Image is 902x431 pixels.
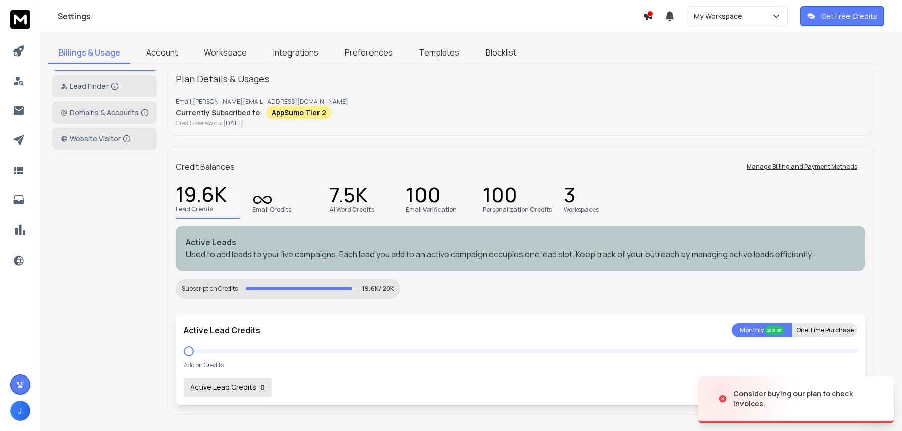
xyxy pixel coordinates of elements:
p: 0 [260,382,265,392]
p: Personalization Credits [483,206,552,214]
p: 100 [483,190,517,204]
p: 3 [564,190,575,204]
button: Monthly 20% off [732,323,792,337]
p: Get Free Credits [821,11,877,21]
p: AI Word Credits [329,206,374,214]
p: My Workspace [694,11,747,21]
button: Website Visitor [52,128,157,150]
p: Currently Subscribed to [176,107,260,118]
p: Workspaces [564,206,599,214]
div: AppSumo Tier 2 [266,106,332,119]
div: Subscription Credits [182,285,238,293]
p: Lead Credits [176,205,213,213]
button: Manage Billing and Payment Methods [738,156,865,177]
button: Domains & Accounts [52,101,157,124]
span: [DATE] [223,119,243,127]
button: J [10,401,30,421]
p: 19.6K [176,189,227,203]
a: Billings & Usage [48,42,130,64]
p: Add on Credits [184,361,224,369]
p: Active Lead Credits [184,324,260,336]
a: Account [136,42,188,64]
p: Manage Billing and Payment Methods [747,163,857,171]
p: 7.5K [329,190,368,204]
button: One Time Purchase [792,323,857,337]
h1: Settings [58,10,643,22]
p: Email: [PERSON_NAME][EMAIL_ADDRESS][DOMAIN_NAME] [176,98,865,106]
div: 20% off [765,326,784,335]
button: Lead Finder [52,75,157,97]
a: Templates [409,42,469,64]
div: Consider buying our plan to check invoices. [733,389,882,409]
p: Active Leads [186,236,855,248]
p: Active Lead Credits [190,382,256,392]
button: Get Free Credits [800,6,884,26]
p: 19.6K/ 20K [362,285,394,293]
a: Workspace [194,42,257,64]
a: Integrations [263,42,329,64]
img: image [698,371,799,426]
p: Plan Details & Usages [176,72,269,86]
p: 100 [406,190,441,204]
p: Email Verification [406,206,457,214]
p: Email Credits [252,206,291,214]
p: Credits Renew on: [176,119,865,127]
p: Used to add leads to your live campaigns. Each lead you add to an active campaign occupies one le... [186,248,855,260]
a: Preferences [335,42,403,64]
a: Blocklist [475,42,526,64]
p: Credit Balances [176,160,235,173]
